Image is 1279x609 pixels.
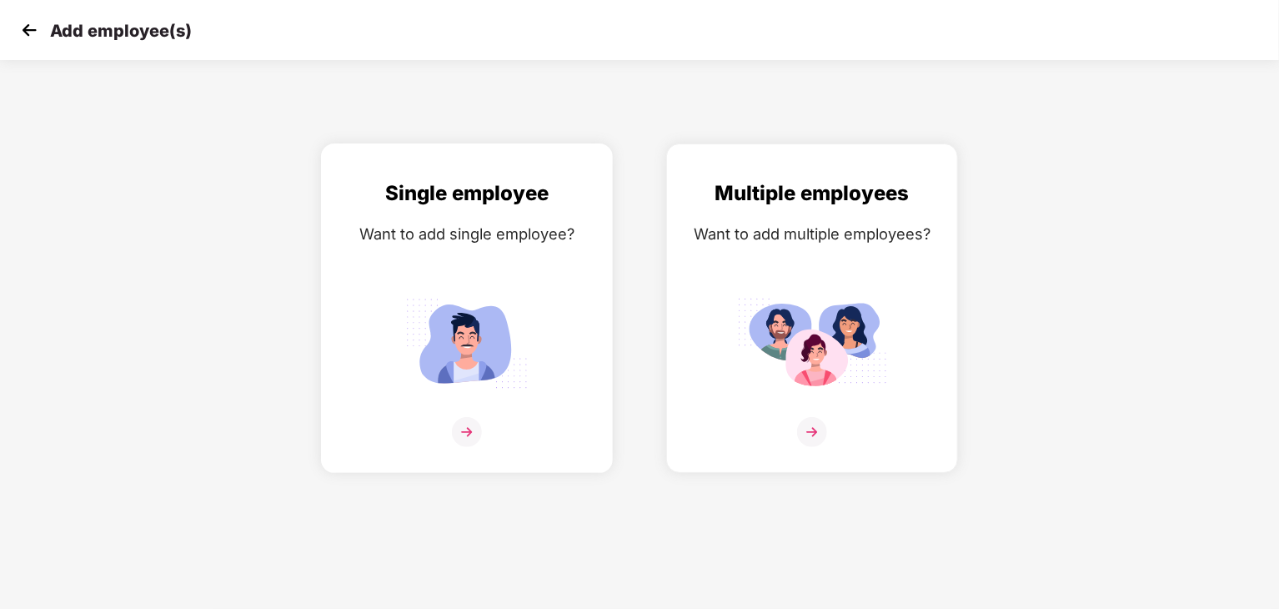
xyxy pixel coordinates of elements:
[452,417,482,447] img: svg+xml;base64,PHN2ZyB4bWxucz0iaHR0cDovL3d3dy53My5vcmcvMjAwMC9zdmciIHdpZHRoPSIzNiIgaGVpZ2h0PSIzNi...
[339,222,595,246] div: Want to add single employee?
[17,18,42,43] img: svg+xml;base64,PHN2ZyB4bWxucz0iaHR0cDovL3d3dy53My5vcmcvMjAwMC9zdmciIHdpZHRoPSIzMCIgaGVpZ2h0PSIzMC...
[684,222,940,246] div: Want to add multiple employees?
[50,21,192,41] p: Add employee(s)
[737,291,887,395] img: svg+xml;base64,PHN2ZyB4bWxucz0iaHR0cDovL3d3dy53My5vcmcvMjAwMC9zdmciIGlkPSJNdWx0aXBsZV9lbXBsb3llZS...
[339,178,595,209] div: Single employee
[684,178,940,209] div: Multiple employees
[392,291,542,395] img: svg+xml;base64,PHN2ZyB4bWxucz0iaHR0cDovL3d3dy53My5vcmcvMjAwMC9zdmciIGlkPSJTaW5nbGVfZW1wbG95ZWUiIH...
[797,417,827,447] img: svg+xml;base64,PHN2ZyB4bWxucz0iaHR0cDovL3d3dy53My5vcmcvMjAwMC9zdmciIHdpZHRoPSIzNiIgaGVpZ2h0PSIzNi...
